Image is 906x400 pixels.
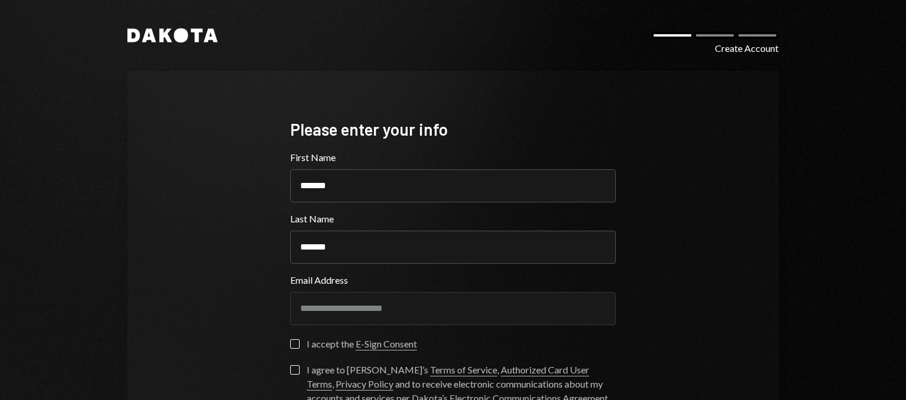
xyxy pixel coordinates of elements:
[290,365,300,375] button: I agree to [PERSON_NAME]’s Terms of Service, Authorized Card User Terms, Privacy Policy and to re...
[290,273,616,287] label: Email Address
[356,338,417,350] a: E-Sign Consent
[290,212,616,226] label: Last Name
[715,41,779,55] div: Create Account
[290,150,616,165] label: First Name
[430,364,497,376] a: Terms of Service
[290,339,300,349] button: I accept the E-Sign Consent
[290,118,616,141] div: Please enter your info
[307,337,417,351] div: I accept the
[336,378,393,391] a: Privacy Policy
[307,364,589,391] a: Authorized Card User Terms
